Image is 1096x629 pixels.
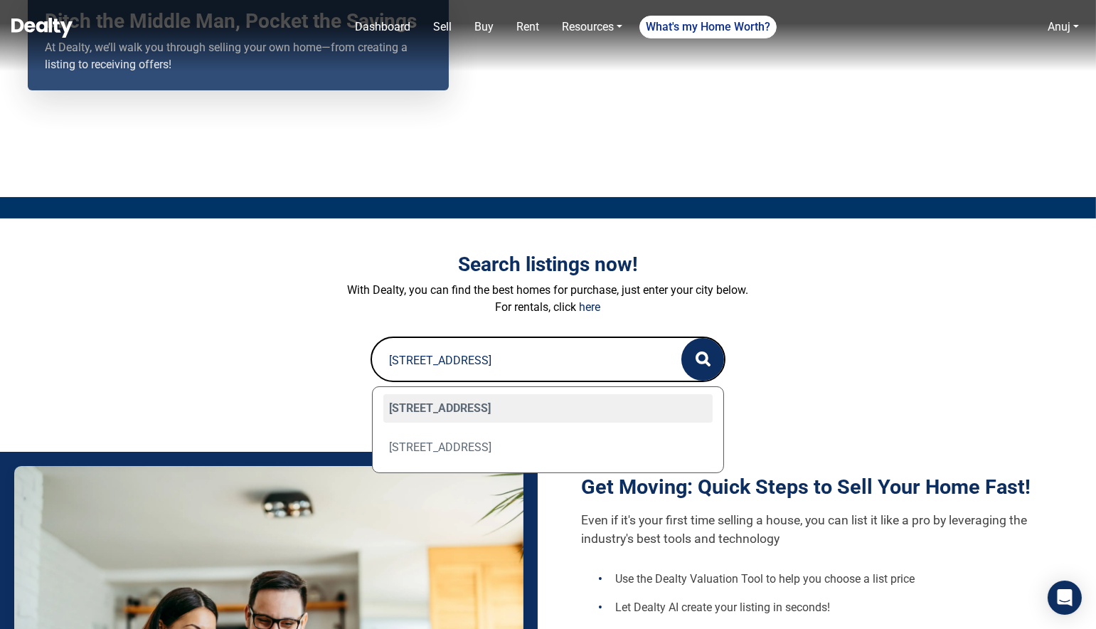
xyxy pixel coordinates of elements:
a: Sell [427,13,457,41]
iframe: BigID CMP Widget [7,586,50,629]
a: Resources [556,13,628,41]
div: [STREET_ADDRESS] [383,433,713,462]
a: Anuj [1048,20,1070,33]
h1: Get Moving: Quick Steps to Sell Your Home Fast! [582,475,1074,499]
li: Let Dealty AI create your listing in seconds! [599,593,1074,622]
a: here [580,300,601,314]
a: Buy [469,13,499,41]
p: For rentals, click [154,299,943,316]
p: Even if it's your first time selling a house, you can list it like a pro by leveraging the indust... [582,511,1074,549]
a: Anuj [1042,13,1085,41]
a: Dashboard [349,13,416,41]
div: Open Intercom Messenger [1048,581,1082,615]
h3: Search listings now! [154,253,943,277]
p: With Dealty, you can find the best homes for purchase, just enter your city below. [154,282,943,299]
div: [STREET_ADDRESS] [383,394,713,423]
li: Use the Dealty Valuation Tool to help you choose a list price [599,565,1074,593]
a: Rent [511,13,545,41]
a: What's my Home Worth? [639,16,777,38]
input: Search by city... [372,338,654,384]
img: Dealty - Buy, Sell & Rent Homes [11,18,73,38]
